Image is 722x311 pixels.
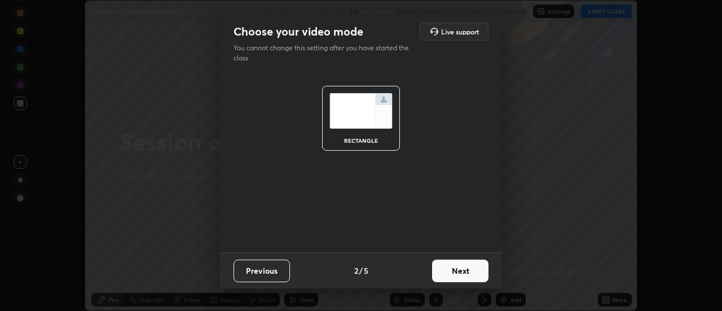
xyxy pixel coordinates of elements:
h2: Choose your video mode [234,24,363,39]
button: Previous [234,260,290,282]
p: You cannot change this setting after you have started the class [234,43,416,63]
h4: 5 [364,265,368,277]
h4: / [359,265,363,277]
div: rectangle [338,138,384,143]
button: Next [432,260,488,282]
img: normalScreenIcon.ae25ed63.svg [329,93,393,129]
h5: Live support [441,28,479,35]
h4: 2 [354,265,358,277]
